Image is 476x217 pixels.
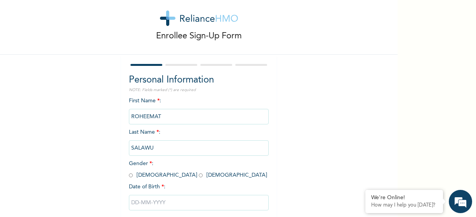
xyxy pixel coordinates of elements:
[129,73,269,87] h2: Personal Information
[129,87,269,93] p: NOTE: Fields marked (*) are required
[76,178,148,202] div: FAQs
[371,195,437,201] div: We're Online!
[156,30,242,43] p: Enrollee Sign-Up Form
[129,161,267,178] span: Gender : [DEMOGRAPHIC_DATA] [DEMOGRAPHIC_DATA]
[4,192,76,197] span: Conversation
[4,151,148,178] textarea: Type your message and hit 'Enter'
[371,202,437,208] p: How may I help you today?
[129,98,269,119] span: First Name :
[129,195,269,210] input: DD-MM-YYYY
[40,43,130,53] div: Chat with us now
[127,4,146,22] div: Minimize live chat window
[14,39,31,58] img: d_794563401_company_1708531726252_794563401
[129,183,165,191] span: Date of Birth :
[45,67,107,146] span: We're online!
[129,140,269,156] input: Enter your last name
[129,109,269,124] input: Enter your first name
[160,10,238,26] img: logo
[129,129,269,151] span: Last Name :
